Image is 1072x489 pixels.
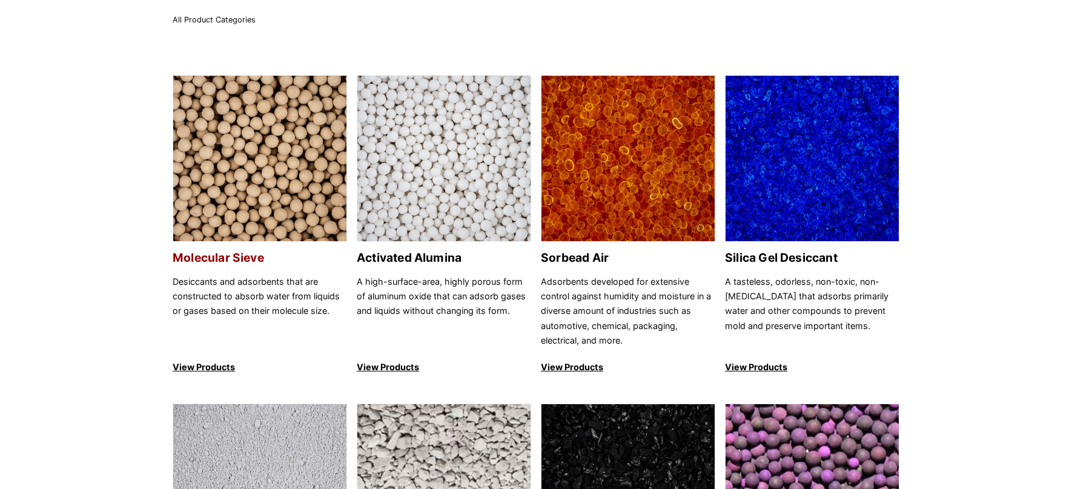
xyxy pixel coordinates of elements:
img: Silica Gel Desiccant [726,76,899,242]
a: Molecular Sieve Molecular Sieve Desiccants and adsorbents that are constructed to absorb water fr... [173,75,347,375]
p: A high-surface-area, highly porous form of aluminum oxide that can adsorb gases and liquids witho... [357,274,531,348]
h2: Molecular Sieve [173,251,347,265]
p: Adsorbents developed for extensive control against humidity and moisture in a diverse amount of i... [541,274,715,348]
p: Desiccants and adsorbents that are constructed to absorb water from liquids or gases based on the... [173,274,347,348]
p: A tasteless, odorless, non-toxic, non-[MEDICAL_DATA] that adsorbs primarily water and other compo... [725,274,899,348]
a: Sorbead Air Sorbead Air Adsorbents developed for extensive control against humidity and moisture ... [541,75,715,375]
p: View Products [357,360,531,374]
span: All Product Categories [173,15,256,24]
p: View Products [173,360,347,374]
h2: Activated Alumina [357,251,531,265]
img: Sorbead Air [541,76,715,242]
img: Molecular Sieve [173,76,346,242]
p: View Products [541,360,715,374]
h2: Silica Gel Desiccant [725,251,899,265]
a: Activated Alumina Activated Alumina A high-surface-area, highly porous form of aluminum oxide tha... [357,75,531,375]
h2: Sorbead Air [541,251,715,265]
img: Activated Alumina [357,76,531,242]
a: Silica Gel Desiccant Silica Gel Desiccant A tasteless, odorless, non-toxic, non-[MEDICAL_DATA] th... [725,75,899,375]
p: View Products [725,360,899,374]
